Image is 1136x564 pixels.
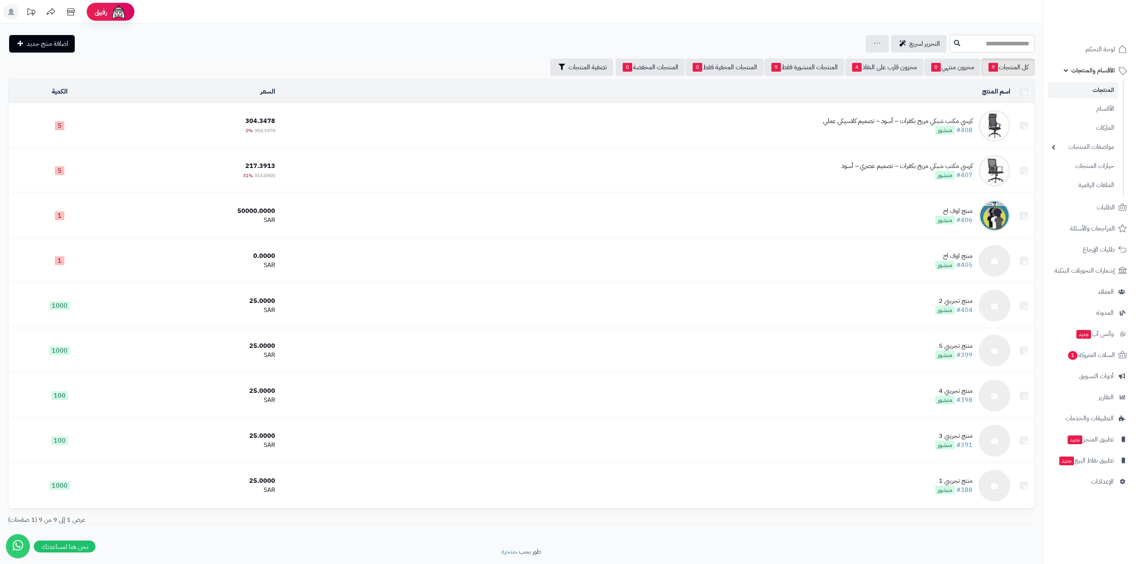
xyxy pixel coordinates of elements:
[1048,430,1131,449] a: تطبيق المتجرجديد
[9,35,75,53] a: اضافة منتج جديد
[1048,451,1131,470] a: تطبيق نقاط البيعجديد
[841,162,973,171] div: كرسي مكتب شبكي مريح بكفرات – تصميم عصري – أسود
[1048,472,1131,491] a: الإعدادات
[114,431,275,441] div: 25.0000
[111,4,126,20] img: ai-face.png
[1048,324,1131,343] a: وآتس آبجديد
[243,172,253,179] span: 31%
[1097,202,1115,213] span: الطلبات
[956,170,973,180] a: #407
[550,59,613,76] button: تصفية المنتجات
[931,63,941,72] span: 0
[1048,345,1131,365] a: السلات المتروكة1
[981,59,1035,76] a: كل المنتجات9
[823,117,973,126] div: كرسي مكتب شبكي مريح بكفرات – أسود – تصميم كلاسيكي عملي
[1048,303,1131,322] a: المدونة
[1067,349,1115,361] span: السلات المتروكة
[764,59,844,76] a: المنتجات المنشورة فقط9
[1098,286,1114,297] span: العملاء
[55,256,64,265] span: 1
[935,171,955,180] span: منشور
[51,436,68,445] span: 100
[246,127,253,134] span: 0%
[1068,351,1078,360] span: 1
[254,172,275,179] span: 313.0400
[935,386,973,396] div: منتج تجريبي 4
[935,486,955,494] span: منشور
[1083,244,1115,255] span: طلبات الإرجاع
[21,4,41,22] a: تحديثات المنصة
[55,121,64,130] span: 5
[956,215,973,225] a: #406
[114,306,275,315] div: SAR
[956,305,973,315] a: #404
[1071,65,1115,76] span: الأقسام والمنتجات
[1048,388,1131,407] a: التقارير
[245,116,275,126] span: 304.3478
[956,395,973,405] a: #398
[27,39,68,49] span: اضافة منتج جديد
[685,59,763,76] a: المنتجات المخفية فقط0
[623,63,632,72] span: 0
[979,110,1010,142] img: كرسي مكتب شبكي مريح بكفرات – أسود – تصميم كلاسيكي عملي
[935,351,955,359] span: منشور
[1048,119,1118,137] a: الماركات
[935,261,955,269] span: منشور
[1048,177,1118,194] a: الملفات الرقمية
[1048,139,1118,156] a: مواصفات المنتجات
[891,35,946,53] a: التحرير لسريع
[693,63,702,72] span: 0
[1076,330,1091,339] span: جديد
[1058,455,1114,466] span: تطبيق نقاط البيع
[771,63,781,72] span: 9
[935,431,973,441] div: منتج تجريبي 3
[1079,371,1114,382] span: أدوات التسويق
[935,216,955,224] span: منشور
[935,396,955,404] span: منشور
[114,261,275,270] div: SAR
[1096,307,1114,318] span: المدونة
[1048,40,1131,59] a: لوحة التحكم
[956,260,973,270] a: #405
[1048,367,1131,386] a: أدوات التسويق
[114,386,275,396] div: 25.0000
[935,207,973,216] div: منتج اوف اح
[1070,223,1115,234] span: المراجعات والأسئلة
[909,39,940,49] span: التحرير لسريع
[114,297,275,306] div: 25.0000
[1076,328,1114,340] span: وآتس آب
[49,481,70,490] span: 1000
[501,547,516,556] a: متجرة
[114,252,275,261] div: 0.0000
[1068,435,1082,444] span: جديد
[1065,413,1114,424] span: التطبيقات والخدمات
[935,441,955,449] span: منشور
[569,62,607,72] span: تصفية المنتجات
[49,301,70,310] span: 1000
[114,396,275,405] div: SAR
[114,351,275,360] div: SAR
[1086,44,1115,55] span: لوحة التحكم
[979,155,1010,187] img: كرسي مكتب شبكي مريح بكفرات – تصميم عصري – أسود
[982,87,1010,96] a: اسم المنتج
[114,207,275,216] div: 50000.0000
[852,63,862,72] span: 4
[845,59,923,76] a: مخزون قارب على النفاذ4
[1048,82,1118,98] a: المنتجات
[114,486,275,495] div: SAR
[1059,457,1074,465] span: جديد
[55,211,64,220] span: 1
[1048,282,1131,301] a: العملاء
[616,59,685,76] a: المنتجات المخفضة0
[114,441,275,450] div: SAR
[114,216,275,225] div: SAR
[935,252,973,261] div: منتج اوف اح
[1091,476,1114,487] span: الإعدادات
[49,346,70,355] span: 1000
[935,126,955,135] span: منشور
[52,87,68,96] a: الكمية
[114,476,275,486] div: 25.0000
[1048,261,1131,280] a: إشعارات التحويلات البنكية
[956,350,973,360] a: #399
[1048,219,1131,238] a: المراجعات والأسئلة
